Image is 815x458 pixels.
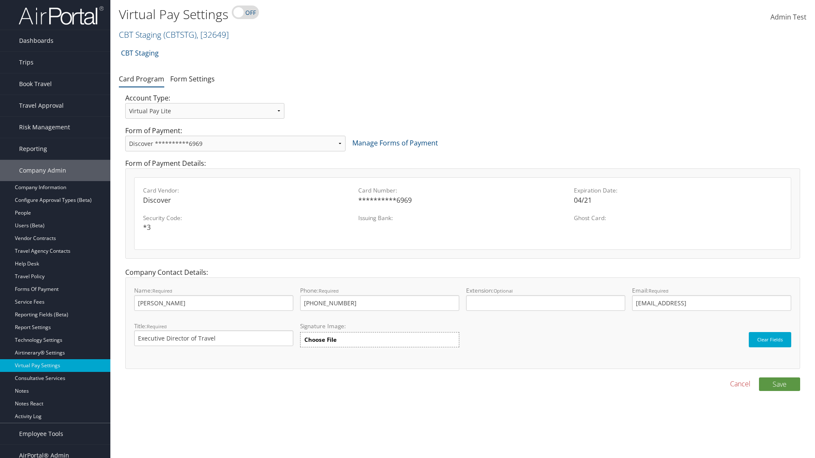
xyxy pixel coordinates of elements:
div: Form of Payment: [119,126,807,158]
h1: Virtual Pay Settings [119,6,577,23]
span: , [ 32649 ] [197,29,229,40]
label: Email: [632,286,791,310]
input: Phone:Required [300,295,459,311]
button: Clear Fields [749,332,791,347]
label: Phone: [300,286,459,310]
span: Book Travel [19,73,52,95]
label: Card Number: [358,186,567,195]
label: Extension: [466,286,625,310]
label: Issuing Bank: [358,214,567,222]
div: 04/21 [574,195,782,205]
a: Card Program [119,74,164,84]
span: Company Admin [19,160,66,181]
span: Reporting [19,138,47,159]
span: Dashboards [19,30,53,51]
label: Ghost Card: [574,214,782,222]
span: Travel Approval [19,95,64,116]
div: Form of Payment Details: [119,158,807,267]
label: Choose File [300,332,459,347]
span: Trips [19,52,34,73]
label: Expiration Date: [574,186,782,195]
input: Name:Required [134,295,293,311]
span: Employee Tools [19,423,63,444]
label: Security Code: [143,214,351,222]
a: Manage Forms of Payment [352,138,438,148]
span: Risk Management [19,117,70,138]
img: airportal-logo.png [19,6,104,25]
span: Admin Test [770,12,807,22]
input: Extension:Optional [466,295,625,311]
a: CBT Staging [121,45,159,61]
div: Discover [143,195,351,205]
label: Card Vendor: [143,186,351,195]
a: Admin Test [770,4,807,31]
a: Form Settings [170,74,215,84]
small: Optional [494,288,513,294]
small: Required [147,323,167,330]
input: Title:Required [134,330,293,346]
input: Email:Required [632,295,791,311]
small: Required [152,288,172,294]
label: Name: [134,286,293,310]
small: Required [649,288,669,294]
label: Title: [134,322,293,346]
a: Cancel [730,379,750,389]
button: Save [759,377,800,391]
a: CBT Staging [119,29,229,40]
small: Required [319,288,339,294]
label: Signature Image: [300,322,459,332]
span: ( CBTSTG ) [163,29,197,40]
div: Account Type: [119,93,291,126]
div: Company Contact Details: [119,267,807,377]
